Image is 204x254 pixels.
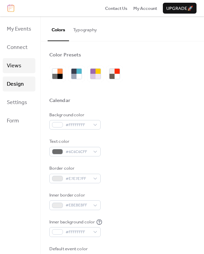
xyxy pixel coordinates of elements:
[7,97,27,108] span: Settings
[49,138,99,145] div: Text color
[3,21,35,36] a: My Events
[7,4,14,12] img: logo
[66,122,90,129] span: #FFFFFFFF
[7,24,31,35] span: My Events
[49,245,99,252] div: Default event color
[3,58,35,73] a: Views
[49,192,99,199] div: Inner border color
[49,52,81,58] div: Color Presets
[133,5,157,12] a: My Account
[7,61,21,71] span: Views
[49,112,99,118] div: Background color
[49,97,70,104] div: Calendar
[49,219,95,225] div: Inner background color
[7,42,28,53] span: Connect
[3,95,35,110] a: Settings
[3,113,35,128] a: Form
[7,116,19,126] span: Form
[66,229,90,236] span: #FFFFFFFF
[66,202,90,209] span: #EBEBEBFF
[7,79,24,90] span: Design
[49,165,99,172] div: Border color
[163,3,197,14] button: Upgrade🚀
[66,149,90,155] span: #6C6C6CFF
[66,175,90,182] span: #E7E7E7FF
[69,16,101,40] button: Typography
[48,16,69,41] button: Colors
[105,5,128,12] a: Contact Us
[3,40,35,55] a: Connect
[166,5,193,12] span: Upgrade 🚀
[3,77,35,91] a: Design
